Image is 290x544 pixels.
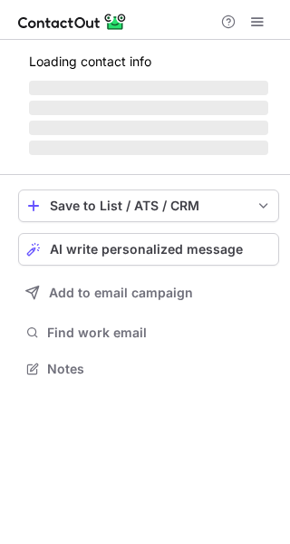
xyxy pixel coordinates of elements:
span: ‌ [29,81,268,95]
span: ‌ [29,141,268,155]
div: Save to List / ATS / CRM [50,199,247,213]
p: Loading contact info [29,54,268,69]
span: ‌ [29,121,268,135]
span: AI write personalized message [50,242,243,257]
button: save-profile-one-click [18,189,279,222]
button: Add to email campaign [18,277,279,309]
img: ContactOut v5.3.10 [18,11,127,33]
span: ‌ [29,101,268,115]
span: Add to email campaign [49,286,193,300]
span: Find work email [47,325,272,341]
button: Notes [18,356,279,382]
button: Find work email [18,320,279,345]
span: Notes [47,361,272,377]
button: AI write personalized message [18,233,279,266]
